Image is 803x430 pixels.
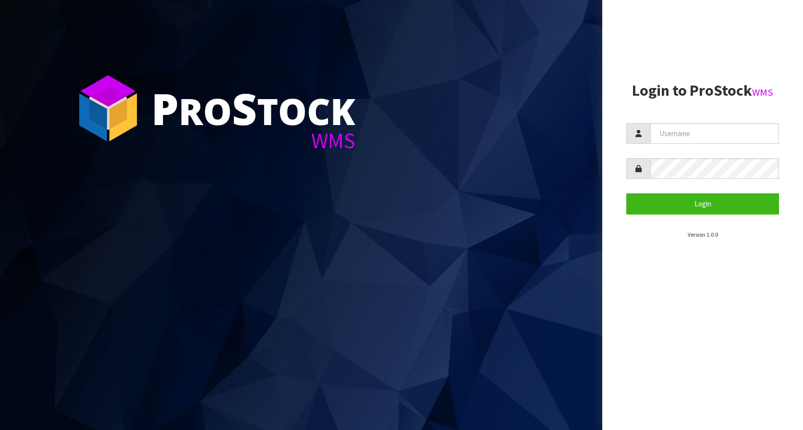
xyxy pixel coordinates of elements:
small: Version 1.0.0 [688,231,718,238]
div: WMS [151,130,355,152]
small: WMS [752,86,773,99]
div: ro tock [151,87,355,130]
button: Login [626,193,779,214]
img: ProStock Cube [72,72,144,144]
h2: Login to ProStock [626,82,779,99]
input: Username [650,123,779,144]
span: S [232,79,257,138]
span: P [151,79,179,138]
